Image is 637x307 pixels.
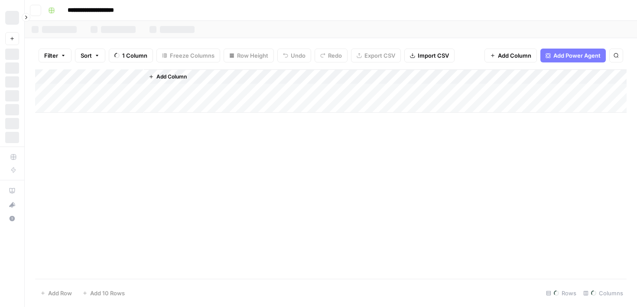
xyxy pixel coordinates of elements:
[109,49,153,62] button: 1 Column
[156,49,220,62] button: Freeze Columns
[404,49,455,62] button: Import CSV
[81,51,92,60] span: Sort
[224,49,274,62] button: Row Height
[77,286,130,300] button: Add 10 Rows
[122,51,147,60] span: 1 Column
[237,51,268,60] span: Row Height
[5,198,19,212] button: What's new?
[543,286,580,300] div: Rows
[75,49,105,62] button: Sort
[315,49,348,62] button: Redo
[328,51,342,60] span: Redo
[540,49,606,62] button: Add Power Agent
[39,49,71,62] button: Filter
[277,49,311,62] button: Undo
[418,51,449,60] span: Import CSV
[6,198,19,211] div: What's new?
[48,289,72,297] span: Add Row
[156,73,187,81] span: Add Column
[170,51,214,60] span: Freeze Columns
[351,49,401,62] button: Export CSV
[498,51,531,60] span: Add Column
[44,51,58,60] span: Filter
[484,49,537,62] button: Add Column
[145,71,190,82] button: Add Column
[90,289,125,297] span: Add 10 Rows
[35,286,77,300] button: Add Row
[5,184,19,198] a: AirOps Academy
[580,286,627,300] div: Columns
[5,212,19,225] button: Help + Support
[364,51,395,60] span: Export CSV
[291,51,305,60] span: Undo
[553,51,601,60] span: Add Power Agent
